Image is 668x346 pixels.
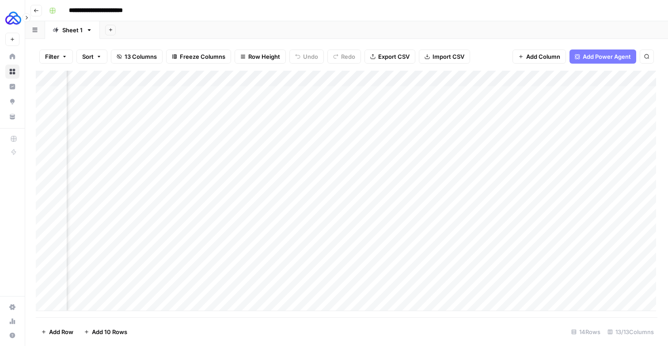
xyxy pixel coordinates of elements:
[79,325,133,339] button: Add 10 Rows
[5,80,19,94] a: Insights
[76,49,107,64] button: Sort
[289,49,324,64] button: Undo
[568,325,604,339] div: 14 Rows
[92,327,127,336] span: Add 10 Rows
[45,52,59,61] span: Filter
[526,52,560,61] span: Add Column
[5,314,19,328] a: Usage
[5,10,21,26] img: AUQ Logo
[5,7,19,29] button: Workspace: AUQ
[5,49,19,64] a: Home
[49,327,73,336] span: Add Row
[512,49,566,64] button: Add Column
[378,52,410,61] span: Export CSV
[125,52,157,61] span: 13 Columns
[166,49,231,64] button: Freeze Columns
[235,49,286,64] button: Row Height
[419,49,470,64] button: Import CSV
[5,65,19,79] a: Browse
[303,52,318,61] span: Undo
[5,110,19,124] a: Your Data
[583,52,631,61] span: Add Power Agent
[341,52,355,61] span: Redo
[62,26,83,34] div: Sheet 1
[5,300,19,314] a: Settings
[364,49,415,64] button: Export CSV
[604,325,657,339] div: 13/13 Columns
[111,49,163,64] button: 13 Columns
[569,49,636,64] button: Add Power Agent
[327,49,361,64] button: Redo
[248,52,280,61] span: Row Height
[36,325,79,339] button: Add Row
[5,328,19,342] button: Help + Support
[45,21,100,39] a: Sheet 1
[39,49,73,64] button: Filter
[82,52,94,61] span: Sort
[5,95,19,109] a: Opportunities
[180,52,225,61] span: Freeze Columns
[433,52,464,61] span: Import CSV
